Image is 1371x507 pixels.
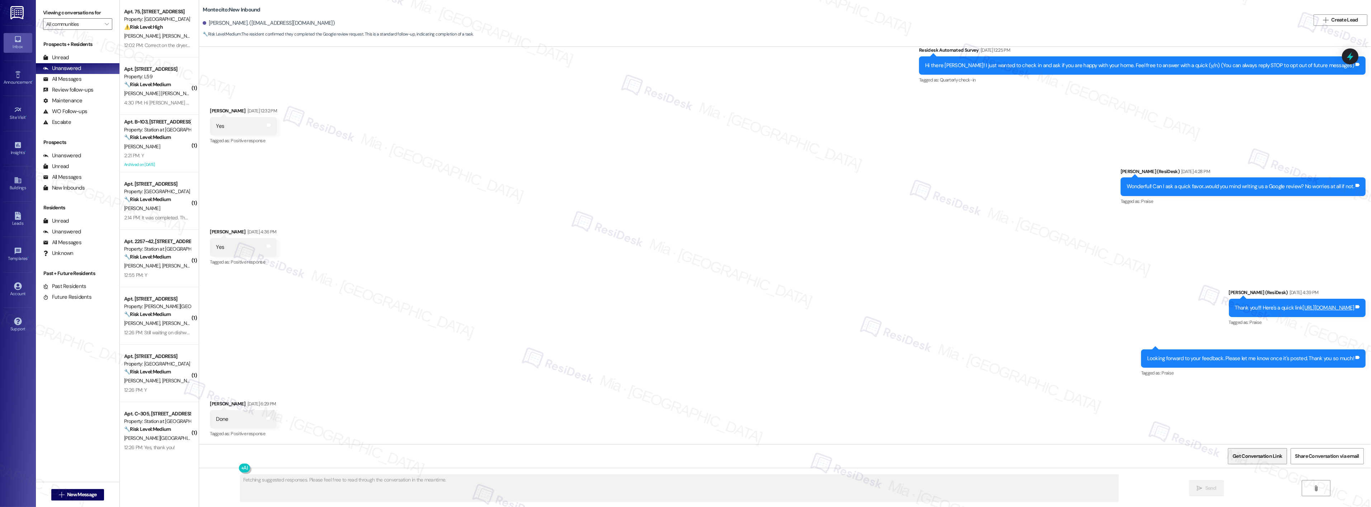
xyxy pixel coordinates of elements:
[124,126,190,134] div: Property: Station at [GEOGRAPHIC_DATA][PERSON_NAME]
[124,426,171,432] strong: 🔧 Risk Level: Medium
[43,108,87,115] div: WO Follow-ups
[124,368,171,375] strong: 🔧 Risk Level: Medium
[210,135,277,146] div: Tagged as:
[231,259,265,265] span: Positive response
[124,418,190,425] div: Property: Station at [GEOGRAPHIC_DATA][PERSON_NAME]
[1189,480,1224,496] button: Send
[1323,17,1328,23] i: 
[216,243,224,251] div: Yes
[124,73,190,80] div: Property: L59
[4,245,32,264] a: Templates •
[124,188,190,195] div: Property: [GEOGRAPHIC_DATA]
[203,19,335,27] div: [PERSON_NAME]. ([EMAIL_ADDRESS][DOMAIN_NAME])
[203,31,473,38] span: : The resident confirmed they completed the Google review request. This is a standard follow-up, ...
[203,31,241,37] strong: 🔧 Risk Level: Medium
[4,210,32,229] a: Leads
[1127,183,1354,190] div: Wonderful! Can I ask a quick favor...would you mind writing us a Google review? No worries at all...
[1197,485,1202,491] i: 
[162,320,198,326] span: [PERSON_NAME]
[124,143,160,150] span: [PERSON_NAME]
[210,228,276,238] div: [PERSON_NAME]
[43,217,69,225] div: Unread
[1303,304,1354,311] a: [URL][DOMAIN_NAME]
[43,184,85,192] div: New Inbounds
[1121,168,1366,178] div: [PERSON_NAME] (ResiDesk)
[36,41,119,48] div: Prospects + Residents
[51,489,104,501] button: New Message
[4,280,32,299] a: Account
[43,283,86,290] div: Past Residents
[124,214,372,221] div: 2:14 PM: It was completed. The screen door kept getting stuck after being put on, but me and my h...
[1179,168,1210,175] div: [DATE] 4:28 PM
[43,7,112,18] label: Viewing conversations for
[231,138,265,144] span: Positive response
[210,400,276,410] div: [PERSON_NAME]
[124,238,190,245] div: Apt. 2257~42, [STREET_ADDRESS]
[1314,14,1367,26] button: Create Lead
[240,475,1118,502] textarea: Fetching suggested responses. Please feel free to read through the conversation in the meantime.
[216,122,224,130] div: Yes
[1291,448,1364,464] button: Share Conversation via email
[124,311,171,317] strong: 🔧 Risk Level: Medium
[43,228,81,236] div: Unanswered
[1288,289,1319,296] div: [DATE] 4:39 PM
[43,75,81,83] div: All Messages
[105,21,109,27] i: 
[36,204,119,211] div: Residents
[1249,319,1261,325] span: Praise
[43,293,91,301] div: Future Residents
[43,163,69,170] div: Unread
[231,431,265,437] span: Positive response
[940,77,975,83] span: Quarterly check-in
[124,8,190,15] div: Apt. 75, [STREET_ADDRESS]
[1229,289,1366,299] div: [PERSON_NAME] (ResiDesk)
[203,6,260,14] b: Montecito: New Inbound
[124,134,171,140] strong: 🔧 Risk Level: Medium
[210,428,276,439] div: Tagged as:
[246,400,276,408] div: [DATE] 6:29 PM
[919,75,1366,85] div: Tagged as:
[1235,304,1354,312] div: Thank you!!! Here's a quick link
[246,107,277,115] div: [DATE] 12:32 PM
[43,173,81,181] div: All Messages
[28,255,29,260] span: •
[124,435,206,441] span: [PERSON_NAME][GEOGRAPHIC_DATA]
[162,33,200,39] span: [PERSON_NAME]
[43,54,69,61] div: Unread
[124,33,162,39] span: [PERSON_NAME]
[124,295,190,303] div: Apt. [STREET_ADDRESS]
[246,228,277,236] div: [DATE] 4:36 PM
[36,139,119,146] div: Prospects
[124,377,162,384] span: [PERSON_NAME]
[216,415,228,423] div: Done
[123,160,191,169] div: Archived on [DATE]
[210,107,277,117] div: [PERSON_NAME]
[124,353,190,360] div: Apt. [STREET_ADDRESS]
[124,272,147,278] div: 12:55 PM: Y
[124,65,190,73] div: Apt. [STREET_ADDRESS]
[4,315,32,335] a: Support
[36,270,119,277] div: Past + Future Residents
[162,262,198,269] span: [PERSON_NAME]
[124,205,160,211] span: [PERSON_NAME]
[4,33,32,52] a: Inbox
[43,97,83,104] div: Maintenance
[124,90,197,97] span: [PERSON_NAME] [PERSON_NAME]
[10,6,25,19] img: ResiDesk Logo
[43,65,81,72] div: Unanswered
[1121,196,1366,206] div: Tagged as:
[43,118,71,126] div: Escalate
[124,387,147,393] div: 12:26 PM: Y
[1229,317,1366,327] div: Tagged as:
[67,491,96,498] span: New Message
[124,118,190,126] div: Apt. B~103, [STREET_ADDRESS]
[919,46,1366,56] div: Residesk Automated Survey
[124,360,190,368] div: Property: [GEOGRAPHIC_DATA] Townhomes
[59,492,64,498] i: 
[43,86,93,94] div: Review follow-ups
[124,303,190,310] div: Property: [PERSON_NAME][GEOGRAPHIC_DATA]
[124,180,190,188] div: Apt. [STREET_ADDRESS]
[1233,452,1282,460] span: Get Conversation Link
[124,410,190,418] div: Apt. C~305, [STREET_ADDRESS]
[979,46,1010,54] div: [DATE] 12:25 PM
